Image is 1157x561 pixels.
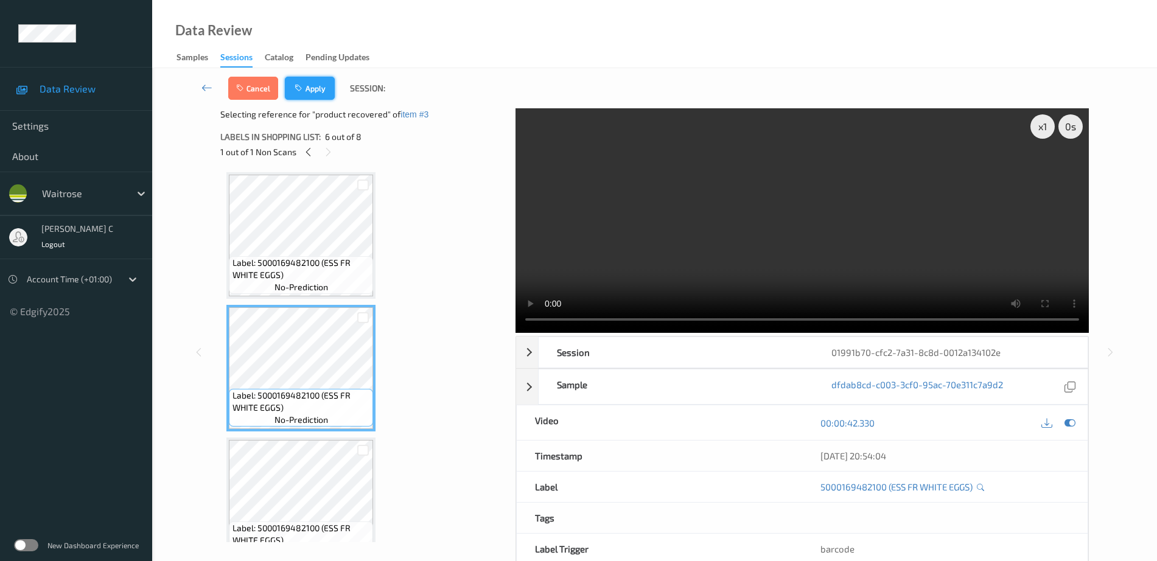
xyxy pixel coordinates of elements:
div: Tags [517,503,802,533]
span: Labels in shopping list: [220,131,321,143]
div: Sessions [220,51,253,68]
a: Samples [177,49,220,66]
div: [DATE] 20:54:04 [820,450,1069,462]
span: 6 out of 8 [325,131,362,143]
button: item #3 [400,110,428,119]
div: 1 out of 1 Non Scans [220,144,507,159]
span: Label: 5000169482100 (ESS FR WHITE EGGS) [232,389,371,414]
div: Sample [539,369,813,404]
span: no-prediction [274,414,328,426]
button: Apply [285,77,335,100]
div: Session [539,337,813,368]
a: Sessions [220,49,265,68]
div: Samples [177,51,208,66]
div: Timestamp [517,441,802,471]
span: Label: 5000169482100 (ESS FR WHITE EGGS) [232,257,371,281]
a: 5000169482100 (ESS FR WHITE EGGS) [820,481,973,493]
span: no-prediction [274,281,328,293]
div: x 1 [1030,114,1055,139]
div: Video [517,405,802,440]
a: 00:00:42.330 [820,417,875,429]
a: Pending Updates [306,49,382,66]
div: Data Review [175,24,252,37]
div: Sampledfdab8cd-c003-3cf0-95ac-70e311c7a9d2 [516,369,1088,405]
a: Catalog [265,49,306,66]
div: Label [517,472,802,502]
div: Catalog [265,51,293,66]
div: Session01991b70-cfc2-7a31-8c8d-0012a134102e [516,336,1088,368]
span: Label: 5000169482100 (ESS FR WHITE EGGS) [232,522,371,546]
div: 01991b70-cfc2-7a31-8c8d-0012a134102e [813,337,1088,368]
div: Pending Updates [306,51,369,66]
a: dfdab8cd-c003-3cf0-95ac-70e311c7a9d2 [831,378,1003,395]
button: Cancel [228,77,278,100]
span: Session: [350,82,385,94]
div: 0 s [1058,114,1083,139]
span: Selecting reference for "product recovered" of [220,108,428,120]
